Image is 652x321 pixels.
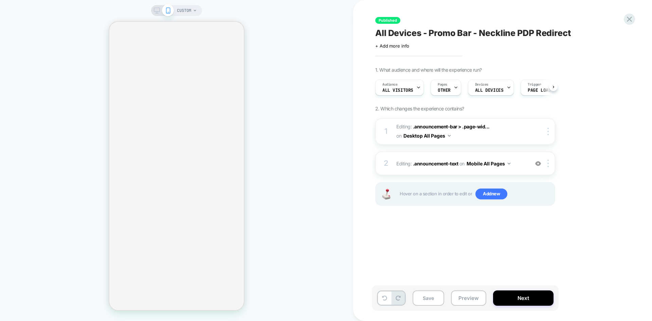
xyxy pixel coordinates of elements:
[396,122,526,141] span: Editing :
[396,159,526,168] span: Editing :
[475,189,507,199] span: Add new
[528,82,541,87] span: Trigger
[448,135,451,137] img: down arrow
[459,159,465,168] span: on
[177,5,191,16] span: CUSTOM
[375,67,482,73] span: 1. What audience and where will the experience run?
[375,43,409,49] span: + Add more info
[382,88,413,93] span: All Visitors
[383,157,390,170] div: 2
[493,290,554,306] button: Next
[379,189,393,199] img: Joystick
[475,88,503,93] span: ALL DEVICES
[375,17,400,24] span: Published
[383,125,390,138] div: 1
[375,28,571,38] span: All Devices - Promo Bar - Neckline PDP Redirect
[438,88,451,93] span: OTHER
[547,128,549,135] img: close
[547,160,549,167] img: close
[413,161,458,166] span: .announcement-text
[508,163,510,164] img: down arrow
[413,124,490,129] span: .announcement-bar > .page-wid...
[382,82,398,87] span: Audience
[375,106,464,111] span: 2. Which changes the experience contains?
[413,290,444,306] button: Save
[400,189,551,199] span: Hover on a section in order to edit or
[438,82,447,87] span: Pages
[451,290,486,306] button: Preview
[403,131,451,141] button: Desktop All Pages
[535,161,541,166] img: crossed eye
[396,131,401,140] span: on
[528,88,551,93] span: Page Load
[475,82,488,87] span: Devices
[467,159,510,168] button: Mobile All Pages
